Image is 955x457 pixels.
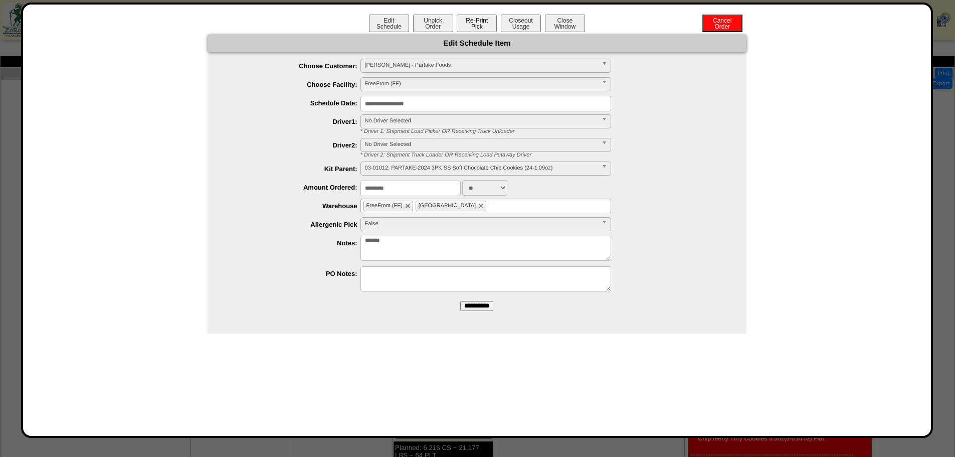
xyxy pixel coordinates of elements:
[419,203,476,209] span: [GEOGRAPHIC_DATA]
[366,203,403,209] span: FreeFrom (FF)
[228,165,360,173] label: Kit Parent:
[228,239,360,247] label: Notes:
[365,138,598,150] span: No Driver Selected
[365,162,598,174] span: 03-01012: PARTAKE-2024 3PK SS Soft Chocolate Chip Cookies (24-1.09oz)
[228,81,360,88] label: Choose Facility:
[353,128,746,134] div: * Driver 1: Shipment Load Picker OR Receiving Truck Unloader
[413,15,453,32] button: UnpickOrder
[702,15,742,32] button: CancelOrder
[365,78,598,90] span: FreeFrom (FF)
[544,23,586,30] a: CloseWindow
[369,15,409,32] button: EditSchedule
[365,115,598,127] span: No Driver Selected
[228,270,360,277] label: PO Notes:
[228,221,360,228] label: Allergenic Pick
[545,15,585,32] button: CloseWindow
[228,118,360,125] label: Driver1:
[208,35,746,52] div: Edit Schedule Item
[228,202,360,210] label: Warehouse
[501,15,541,32] button: CloseoutUsage
[353,152,746,158] div: * Driver 2: Shipment Truck Loader OR Receiving Load Putaway Driver
[228,62,360,70] label: Choose Customer:
[228,99,360,107] label: Schedule Date:
[228,184,360,191] label: Amount Ordered:
[365,59,598,71] span: [PERSON_NAME] - Partake Foods
[228,141,360,149] label: Driver2:
[457,15,497,32] button: Re-PrintPick
[365,218,598,230] span: False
